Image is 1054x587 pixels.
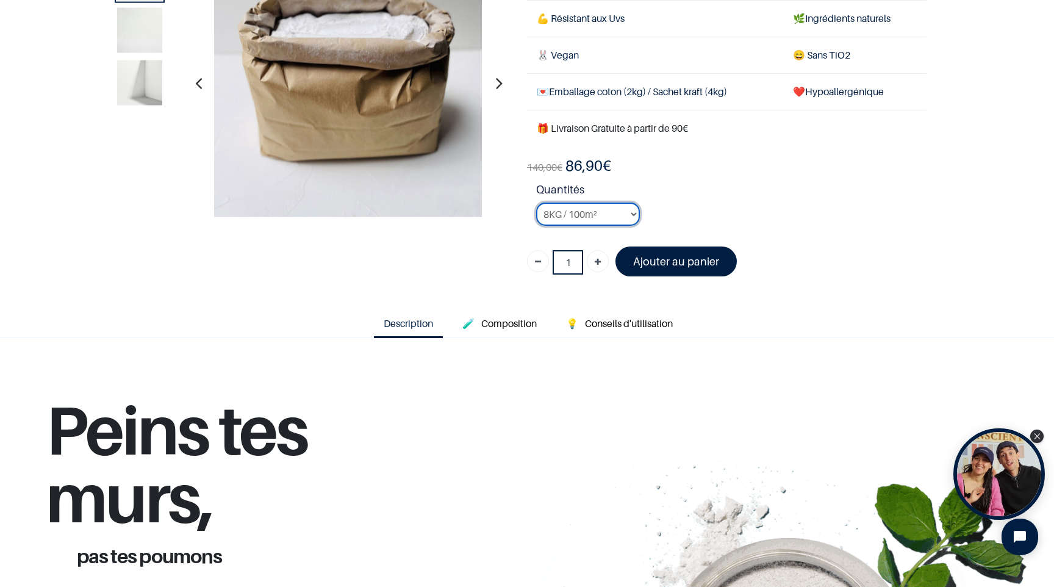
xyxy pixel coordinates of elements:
[585,317,673,330] span: Conseils d'utilisation
[537,122,688,134] font: 🎁 Livraison Gratuite à partir de 90€
[537,49,579,61] span: 🐰 Vegan
[953,428,1045,520] div: Tolstoy bubble widget
[527,73,783,110] td: Emballage coton (2kg) / Sachet kraft (4kg)
[68,546,454,566] h1: pas tes poumons
[117,60,162,105] img: Product image
[536,181,927,203] strong: Quantités
[527,161,562,174] span: €
[587,250,609,272] a: Ajouter
[527,250,549,272] a: Supprimer
[953,428,1045,520] div: Open Tolstoy widget
[462,317,475,330] span: 🧪
[633,255,719,268] font: Ajouter au panier
[991,508,1049,566] iframe: Tidio Chat
[537,12,625,24] span: 💪 Résistant aux Uvs
[793,12,805,24] span: 🌿
[527,161,557,173] span: 140,00
[565,157,603,175] span: 86,90
[615,247,737,276] a: Ajouter au panier
[783,37,927,73] td: ans TiO2
[537,85,549,98] span: 💌
[953,428,1045,520] div: Open Tolstoy
[384,317,433,330] span: Description
[793,49,812,61] span: 😄 S
[565,157,611,175] b: €
[481,317,537,330] span: Composition
[1030,430,1044,443] div: Close Tolstoy widget
[783,73,927,110] td: ❤️Hypoallergénique
[46,396,475,546] h1: Peins tes murs,
[566,317,578,330] span: 💡
[117,7,162,52] img: Product image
